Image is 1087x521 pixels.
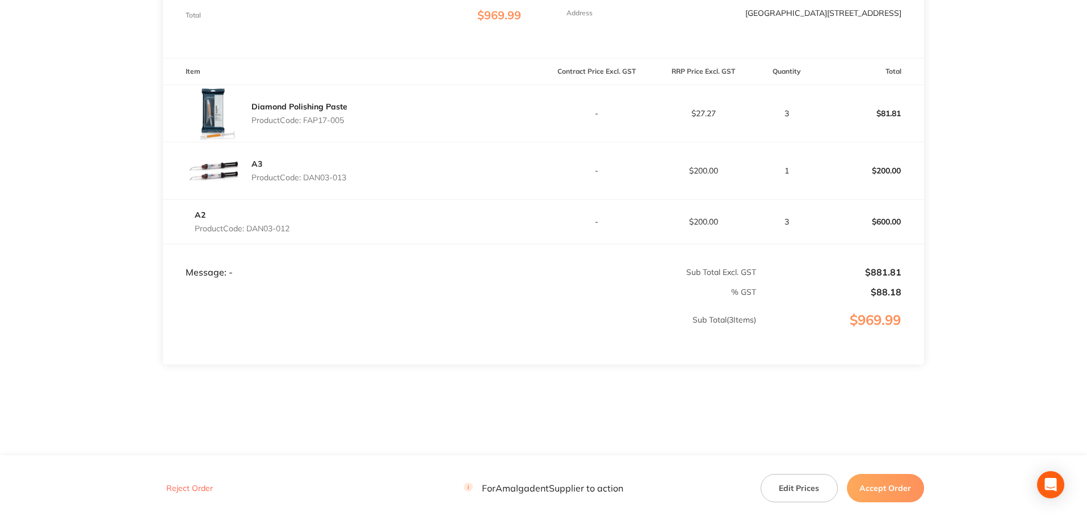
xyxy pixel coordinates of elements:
[195,224,289,233] p: Product Code: DAN03-012
[650,166,756,175] p: $200.00
[477,8,521,22] span: $969.99
[544,109,650,118] p: -
[757,217,817,226] p: 3
[757,166,817,175] p: 1
[163,287,756,296] p: % GST
[251,159,262,169] a: A3
[163,244,543,278] td: Message: -
[544,268,756,277] p: Sub Total Excl. GST
[757,58,817,85] th: Quantity
[745,9,901,18] p: [GEOGRAPHIC_DATA][STREET_ADDRESS]
[650,109,756,118] p: $27.27
[464,482,623,493] p: For Amalgadent Supplier to action
[818,100,924,127] p: $81.81
[757,287,901,297] p: $88.18
[544,166,650,175] p: -
[818,208,924,235] p: $600.00
[186,85,242,142] img: YWZpNWlzZQ
[251,116,347,125] p: Product Code: FAP17-005
[847,474,924,502] button: Accept Order
[163,483,216,493] button: Reject Order
[757,312,924,351] p: $969.99
[650,217,756,226] p: $200.00
[544,58,650,85] th: Contract Price Excl. GST
[757,267,901,277] p: $881.81
[186,11,201,19] p: Total
[1037,471,1064,498] div: Open Intercom Messenger
[195,210,205,220] a: A2
[566,9,593,17] p: Address
[757,109,817,118] p: 3
[163,315,756,347] p: Sub Total ( 3 Items)
[544,217,650,226] p: -
[650,58,757,85] th: RRP Price Excl. GST
[251,173,346,182] p: Product Code: DAN03-013
[817,58,924,85] th: Total
[251,101,347,112] a: Diamond Polishing Paste
[818,157,924,184] p: $200.00
[761,474,838,502] button: Edit Prices
[186,142,242,199] img: d2hneGFpNg
[163,58,543,85] th: Item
